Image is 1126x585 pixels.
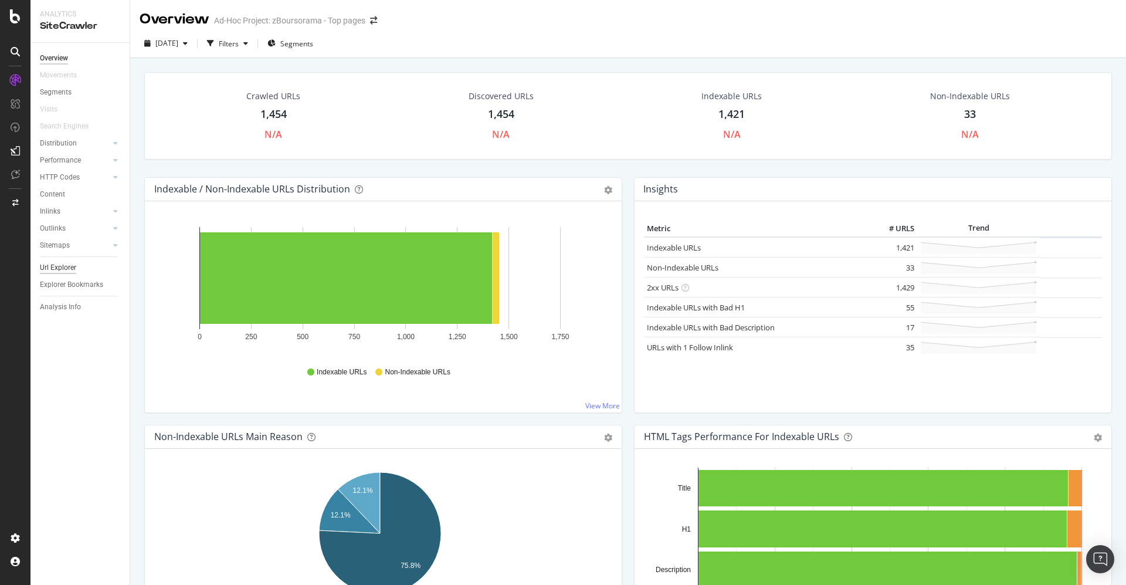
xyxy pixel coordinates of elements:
button: Segments [263,34,318,53]
th: Trend [917,220,1040,238]
div: Crawled URLs [246,90,300,102]
span: Segments [280,39,313,49]
text: 0 [198,333,202,341]
td: 33 [870,258,917,278]
div: Filters [219,39,239,49]
text: 75.8% [401,562,420,570]
text: 1,250 [449,333,466,341]
a: Non-Indexable URLs [647,262,718,273]
div: HTML Tags Performance for Indexable URLs [644,431,839,442]
div: N/A [723,128,741,141]
text: 1,000 [397,333,415,341]
th: Metric [644,220,870,238]
a: Performance [40,154,110,167]
a: Inlinks [40,205,110,218]
a: Indexable URLs with Bad Description [647,322,775,333]
td: 1,421 [870,237,917,258]
td: 1,429 [870,278,917,297]
td: 17 [870,317,917,337]
span: 2025 Sep. 9th [155,38,178,48]
text: 250 [245,333,257,341]
div: N/A [961,128,979,141]
div: gear [1094,434,1102,442]
div: 1,454 [260,107,287,122]
td: 55 [870,297,917,317]
text: Title [678,484,691,492]
span: Indexable URLs [317,367,367,377]
h4: Insights [643,181,678,197]
text: 1,500 [500,333,518,341]
div: Non-Indexable URLs Main Reason [154,431,303,442]
a: Overview [40,52,121,65]
div: Url Explorer [40,262,76,274]
div: Discovered URLs [469,90,534,102]
div: Ad-Hoc Project: zBoursorama - Top pages [214,15,365,26]
div: 33 [964,107,976,122]
a: Movements [40,69,89,82]
a: Visits [40,103,69,116]
div: Overview [40,52,68,65]
span: Non-Indexable URLs [385,367,450,377]
div: Content [40,188,65,201]
div: Segments [40,86,72,99]
div: Indexable / Non-Indexable URLs Distribution [154,183,350,195]
div: Explorer Bookmarks [40,279,103,291]
div: Search Engines [40,120,89,133]
div: HTTP Codes [40,171,80,184]
svg: A chart. [154,220,606,356]
div: 1,454 [488,107,514,122]
text: Description [656,566,691,574]
div: gear [604,434,612,442]
div: Movements [40,69,77,82]
a: URLs with 1 Follow Inlink [647,342,733,353]
div: Sitemaps [40,239,70,252]
div: Overview [140,9,209,29]
div: Visits [40,103,57,116]
a: Indexable URLs [647,242,701,253]
div: Analysis Info [40,301,81,313]
a: 2xx URLs [647,282,679,293]
a: Search Engines [40,120,100,133]
a: Analysis Info [40,301,121,313]
button: Filters [202,34,253,53]
a: Explorer Bookmarks [40,279,121,291]
a: Url Explorer [40,262,121,274]
text: H1 [682,525,691,533]
div: SiteCrawler [40,19,120,33]
a: Segments [40,86,121,99]
button: [DATE] [140,34,192,53]
a: View More [585,401,620,411]
a: Indexable URLs with Bad H1 [647,302,745,313]
a: Outlinks [40,222,110,235]
div: Analytics [40,9,120,19]
div: N/A [492,128,510,141]
text: 1,750 [551,333,569,341]
div: Open Intercom Messenger [1086,545,1114,573]
text: 12.1% [331,511,351,519]
text: 12.1% [353,486,373,495]
div: Indexable URLs [701,90,762,102]
a: Sitemaps [40,239,110,252]
a: Distribution [40,137,110,150]
div: Inlinks [40,205,60,218]
div: Distribution [40,137,77,150]
div: arrow-right-arrow-left [370,16,377,25]
a: Content [40,188,121,201]
a: HTTP Codes [40,171,110,184]
td: 35 [870,337,917,357]
div: gear [604,186,612,194]
text: 750 [348,333,360,341]
div: Non-Indexable URLs [930,90,1010,102]
div: Outlinks [40,222,66,235]
div: Performance [40,154,81,167]
div: N/A [264,128,282,141]
th: # URLS [870,220,917,238]
div: 1,421 [718,107,745,122]
text: 500 [297,333,308,341]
